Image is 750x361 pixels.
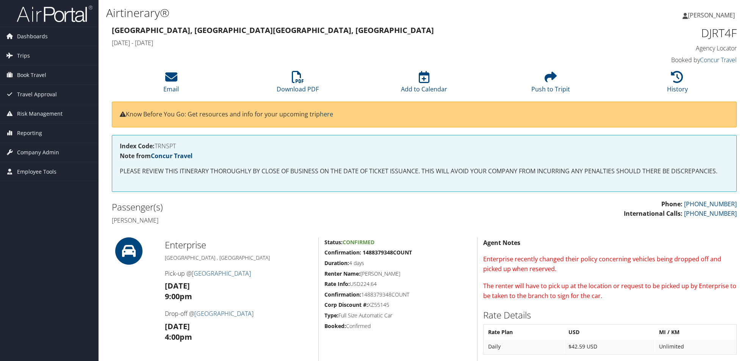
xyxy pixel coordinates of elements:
[165,281,190,291] strong: [DATE]
[655,325,736,339] th: MI / KM
[163,75,179,93] a: Email
[684,209,737,218] a: [PHONE_NUMBER]
[194,309,254,318] a: [GEOGRAPHIC_DATA]
[112,39,578,47] h4: [DATE] - [DATE]
[324,280,350,287] strong: Rate Info:
[661,200,683,208] strong: Phone:
[324,259,472,267] h5: 4 days
[17,85,57,104] span: Travel Approval
[17,46,30,65] span: Trips
[655,340,736,353] td: Unlimited
[324,249,412,256] strong: Confirmation: 1488379348COUNT
[17,66,46,85] span: Book Travel
[483,239,520,247] strong: Agent Notes
[17,27,48,46] span: Dashboards
[17,143,59,162] span: Company Admin
[684,200,737,208] a: [PHONE_NUMBER]
[565,340,654,353] td: $42.59 USD
[531,75,570,93] a: Push to Tripit
[324,322,472,330] h5: Confirmed
[324,312,338,319] strong: Type:
[688,11,735,19] span: [PERSON_NAME]
[324,270,472,278] h5: [PERSON_NAME]
[165,321,190,331] strong: [DATE]
[165,309,313,318] h4: Drop-off @
[165,239,313,251] h2: Enterprise
[624,209,683,218] strong: International Calls:
[165,254,313,262] h5: [GEOGRAPHIC_DATA] , [GEOGRAPHIC_DATA]
[151,152,193,160] a: Concur Travel
[589,44,737,52] h4: Agency Locator
[120,110,729,119] p: Know Before You Go: Get resources and info for your upcoming trip
[120,142,155,150] strong: Index Code:
[112,201,419,213] h2: Passenger(s)
[324,312,472,319] h5: Full Size Automatic Car
[683,4,742,27] a: [PERSON_NAME]
[324,301,472,309] h5: XZ55145
[483,282,736,300] span: The renter will have to pick up at the location or request to be picked up by Enterprise to be ta...
[112,25,434,35] strong: [GEOGRAPHIC_DATA], [GEOGRAPHIC_DATA] [GEOGRAPHIC_DATA], [GEOGRAPHIC_DATA]
[401,75,447,93] a: Add to Calendar
[165,269,313,278] h4: Pick-up @
[120,143,729,149] h4: TRNSPT
[589,56,737,64] h4: Booked by
[120,152,193,160] strong: Note from
[324,291,472,298] h5: 1488379348COUNT
[324,270,360,277] strong: Renter Name:
[112,216,419,224] h4: [PERSON_NAME]
[667,75,688,93] a: History
[589,25,737,41] h1: DJRT4F
[165,332,192,342] strong: 4:00pm
[324,291,361,298] strong: Confirmation:
[17,104,63,123] span: Risk Management
[343,239,374,246] span: Confirmed
[484,325,564,339] th: Rate Plan
[324,322,346,330] strong: Booked:
[192,269,251,278] a: [GEOGRAPHIC_DATA]
[320,110,333,118] a: here
[106,5,530,21] h1: Airtinerary®
[565,325,654,339] th: USD
[484,340,564,353] td: Daily
[324,259,349,267] strong: Duration:
[483,255,721,273] span: Enterprise recently changed their policy concerning vehicles being dropped off and picked up when...
[17,5,92,23] img: airportal-logo.png
[120,166,729,176] p: PLEASE REVIEW THIS ITINERARY THOROUGHLY BY CLOSE OF BUSINESS ON THE DATE OF TICKET ISSUANCE. THIS...
[324,239,343,246] strong: Status:
[17,124,42,143] span: Reporting
[165,291,192,301] strong: 9:00pm
[324,280,472,288] h5: USD224.64
[17,162,56,181] span: Employee Tools
[700,56,737,64] a: Concur Travel
[324,301,368,308] strong: Corp Discount #:
[277,75,319,93] a: Download PDF
[483,309,737,322] h2: Rate Details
